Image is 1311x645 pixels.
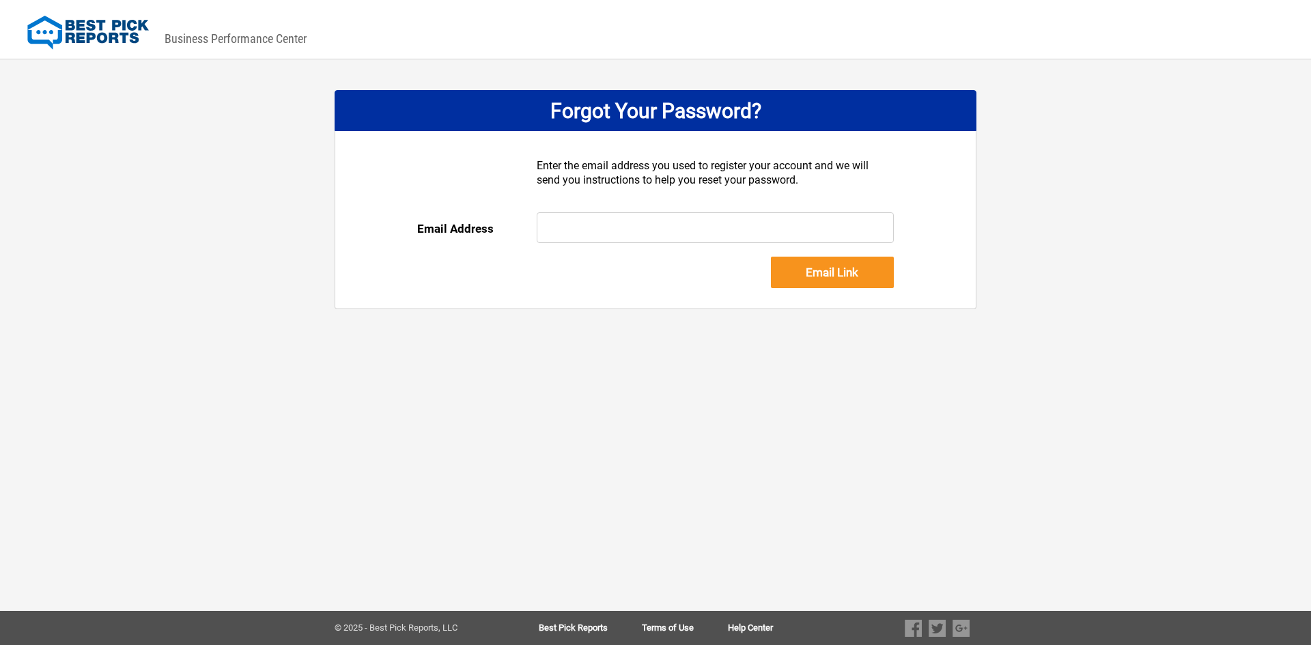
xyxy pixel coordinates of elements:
div: Enter the email address you used to register your account and we will send you instructions to he... [537,158,894,212]
div: Forgot Your Password? [335,90,976,131]
div: Email Address [417,212,537,245]
img: Best Pick Reports Logo [27,16,149,50]
a: Best Pick Reports [539,623,642,633]
input: Email Link [771,257,894,288]
a: Help Center [728,623,773,633]
div: © 2025 - Best Pick Reports, LLC [335,623,495,633]
a: Terms of Use [642,623,728,633]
